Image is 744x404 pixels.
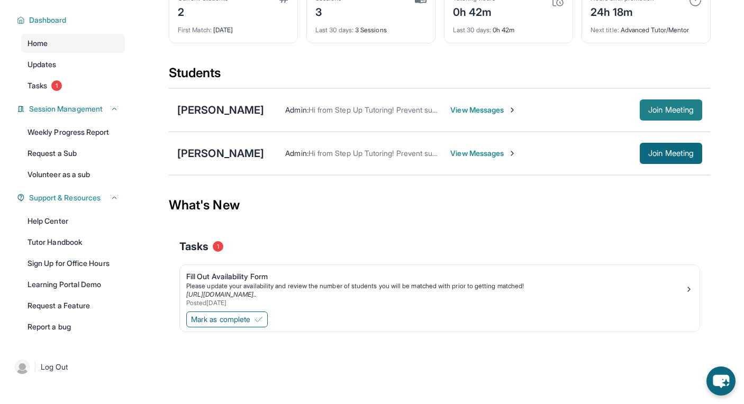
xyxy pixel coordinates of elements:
span: First Match : [178,26,212,34]
a: Weekly Progress Report [21,123,125,142]
div: 0h 42m [453,20,564,34]
span: Join Meeting [648,107,694,113]
span: Admin : [285,105,308,114]
button: chat-button [706,366,736,396]
a: Sign Up for Office Hours [21,254,125,273]
span: Session Management [29,104,103,114]
div: 2 [178,3,228,20]
span: Next title : [591,26,619,34]
span: Mark as complete [191,314,250,325]
span: Last 30 days : [453,26,491,34]
button: Join Meeting [640,99,702,121]
a: Request a Feature [21,296,125,315]
div: Fill Out Availability Form [186,271,685,282]
a: Updates [21,55,125,74]
div: Students [169,65,711,88]
a: Volunteer as a sub [21,165,125,184]
div: [PERSON_NAME] [177,103,264,117]
img: Chevron-Right [508,106,516,114]
span: Updates [28,59,57,70]
span: Last 30 days : [315,26,353,34]
div: Please update your availability and review the number of students you will be matched with prior ... [186,282,685,290]
div: [PERSON_NAME] [177,146,264,161]
span: Join Meeting [648,150,694,157]
div: What's New [169,182,711,228]
div: 0h 42m [453,3,495,20]
div: Posted [DATE] [186,299,685,307]
span: 1 [213,241,223,252]
a: |Log Out [11,355,125,379]
span: Home [28,38,48,49]
a: Request a Sub [21,144,125,163]
img: user-img [15,360,30,374]
div: Advanced Tutor/Mentor [591,20,702,34]
a: [URL][DOMAIN_NAME].. [186,290,257,298]
button: Mark as complete [186,311,268,327]
span: Tasks [179,239,208,254]
span: Log Out [41,362,68,372]
button: Dashboard [25,15,119,25]
button: Join Meeting [640,143,702,164]
a: Tutor Handbook [21,233,125,252]
span: 1 [51,80,62,91]
a: Help Center [21,212,125,231]
span: Tasks [28,80,47,91]
div: 24h 18m [591,3,654,20]
img: Mark as complete [255,315,263,324]
a: Report a bug [21,317,125,336]
a: Tasks1 [21,76,125,95]
span: | [34,361,37,373]
div: 3 Sessions [315,20,427,34]
span: Support & Resources [29,192,101,203]
a: Learning Portal Demo [21,275,125,294]
div: [DATE] [178,20,289,34]
span: Dashboard [29,15,67,25]
span: Admin : [285,149,308,158]
span: View Messages [450,105,516,115]
button: Session Management [25,104,119,114]
button: Support & Resources [25,192,119,203]
div: 3 [315,3,342,20]
span: View Messages [450,148,516,159]
a: Fill Out Availability FormPlease update your availability and review the number of students you w... [180,265,700,309]
a: Home [21,34,125,53]
img: Chevron-Right [508,149,516,158]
